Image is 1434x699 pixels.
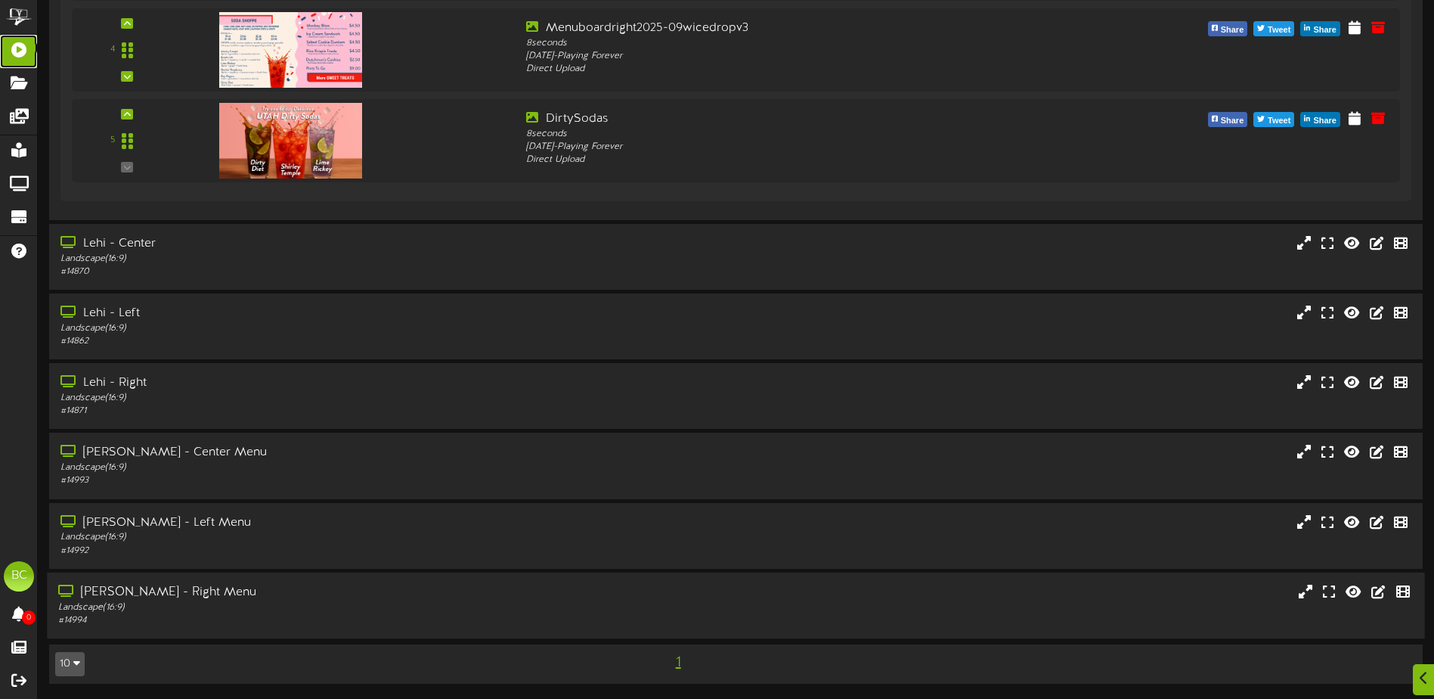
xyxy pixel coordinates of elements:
[58,584,609,601] div: [PERSON_NAME] - Right Menu
[1265,113,1293,129] span: Tweet
[55,652,85,676] button: 10
[60,266,610,278] div: # 14870
[4,561,34,592] div: BC
[1310,113,1340,129] span: Share
[526,154,1057,166] div: Direct Upload
[1300,21,1340,36] button: Share
[60,305,610,322] div: Lehi - Left
[526,110,1057,128] div: DirtySodas
[526,128,1057,141] div: 8 seconds
[1218,113,1247,129] span: Share
[60,514,610,532] div: [PERSON_NAME] - Left Menu
[1253,112,1294,127] button: Tweet
[1218,22,1247,39] span: Share
[58,614,609,627] div: # 14994
[526,63,1057,76] div: Direct Upload
[60,253,610,266] div: Landscape ( 16:9 )
[60,235,610,253] div: Lehi - Center
[219,12,361,88] img: a1974ec2-51ec-4842-a20d-ad932d185cae.png
[1253,21,1294,36] button: Tweet
[526,20,1057,37] div: Menuboardright2025-09wicedropv3
[526,50,1057,63] div: [DATE] - Playing Forever
[526,141,1057,154] div: [DATE] - Playing Forever
[60,405,610,418] div: # 14871
[60,392,610,405] div: Landscape ( 16:9 )
[60,474,610,487] div: # 14993
[1265,22,1293,39] span: Tweet
[60,545,610,558] div: # 14992
[1310,22,1340,39] span: Share
[60,531,610,544] div: Landscape ( 16:9 )
[1208,21,1248,36] button: Share
[60,461,610,474] div: Landscape ( 16:9 )
[1208,112,1248,127] button: Share
[526,37,1057,50] div: 8 seconds
[60,444,610,461] div: [PERSON_NAME] - Center Menu
[672,654,685,671] span: 1
[1300,112,1340,127] button: Share
[22,610,36,625] span: 0
[60,374,610,392] div: Lehi - Right
[60,335,610,348] div: # 14862
[219,103,361,179] img: a68b7e7b-6b69-42c2-8ea7-ec2a0afeadcf.png
[60,322,610,335] div: Landscape ( 16:9 )
[58,601,609,614] div: Landscape ( 16:9 )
